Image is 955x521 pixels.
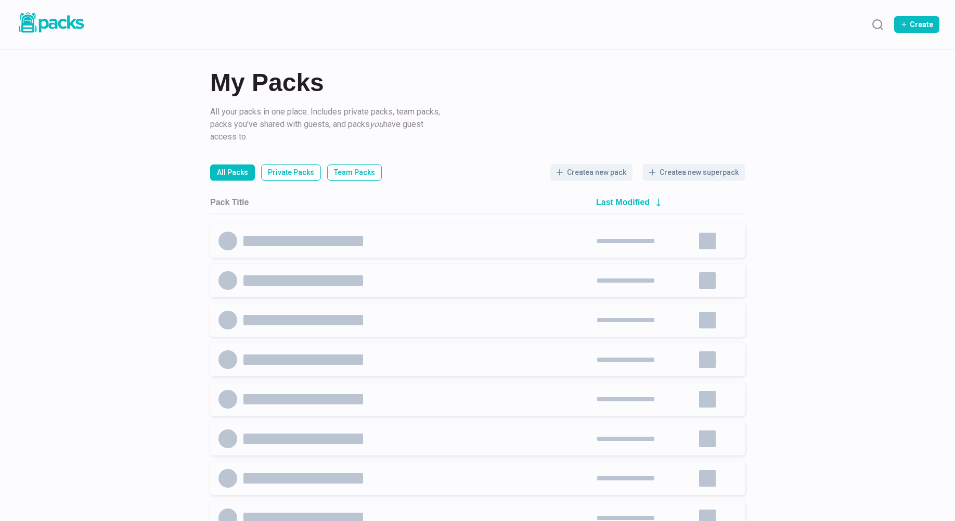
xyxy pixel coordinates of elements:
[334,167,375,178] p: Team Packs
[370,119,383,129] i: you
[867,14,888,35] button: Search
[210,70,745,95] h2: My Packs
[210,197,249,207] h2: Pack Title
[217,167,248,178] p: All Packs
[268,167,314,178] p: Private Packs
[210,106,444,143] p: All your packs in one place. Includes private packs, team packs, packs you've shared with guests,...
[550,164,633,181] button: Createa new pack
[894,16,939,33] button: Create Pack
[643,164,745,181] button: Createa new superpack
[596,197,650,207] h2: Last Modified
[16,10,86,39] a: Packs logo
[16,10,86,35] img: Packs logo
